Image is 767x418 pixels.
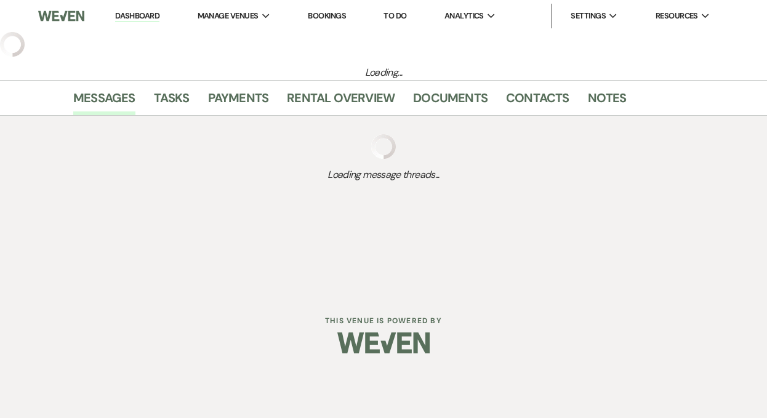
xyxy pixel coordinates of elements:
span: Resources [656,10,698,22]
a: Messages [73,88,135,115]
a: Notes [588,88,627,115]
img: Weven Logo [38,3,84,29]
a: Contacts [506,88,569,115]
a: To Do [383,10,406,21]
span: Loading message threads... [73,167,694,182]
span: Analytics [444,10,484,22]
img: Weven Logo [337,321,430,364]
span: Manage Venues [198,10,259,22]
img: loading spinner [371,134,396,159]
a: Dashboard [115,10,159,22]
a: Payments [208,88,269,115]
a: Bookings [308,10,346,21]
span: Settings [571,10,606,22]
a: Tasks [154,88,190,115]
a: Documents [413,88,488,115]
a: Rental Overview [287,88,395,115]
